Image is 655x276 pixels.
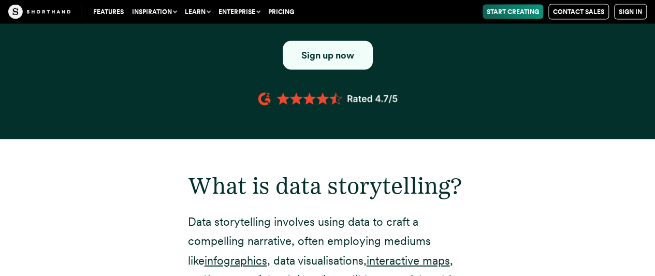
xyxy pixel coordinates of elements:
a: Sign in [614,4,647,20]
img: 4.7 orange stars lined up in a row with the text G2 rated 4.7/5 [258,91,398,108]
button: Inspiration [128,5,181,19]
a: Contact Sales [548,4,609,20]
button: Learn [181,5,214,19]
a: Pricing [264,5,298,19]
img: The Craft [8,5,70,19]
a: Start Creating [483,5,543,19]
h2: What is data storytelling? [188,172,468,200]
button: Enterprise [214,5,264,19]
a: Features [89,5,128,19]
a: Button to click through to Shorthand's signup section. [283,41,373,70]
a: interactive maps [367,254,450,267]
a: infographics [205,254,267,267]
